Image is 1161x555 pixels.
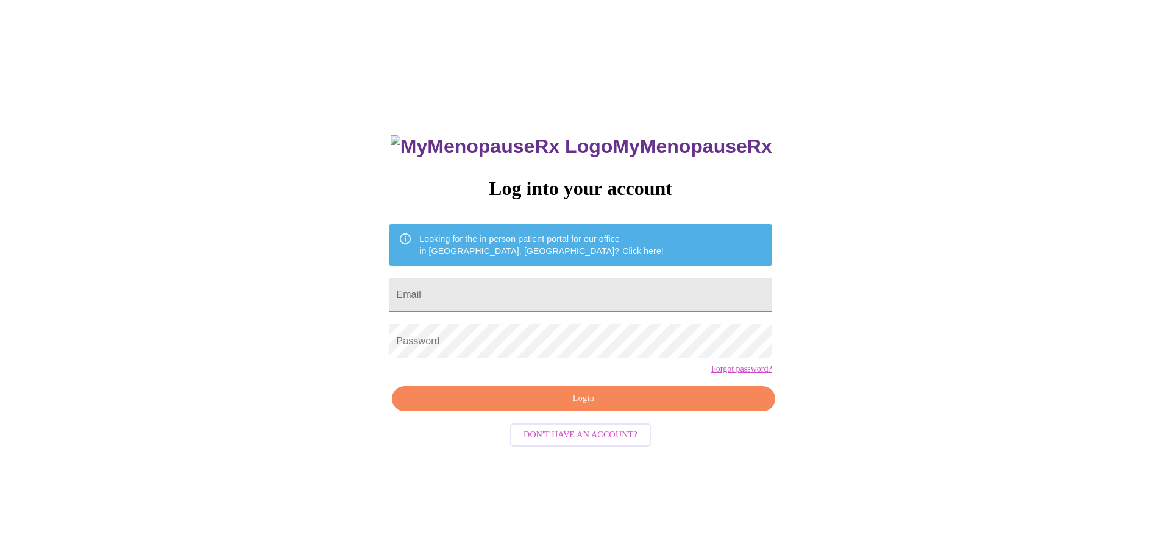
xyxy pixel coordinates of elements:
button: Don't have an account? [510,423,651,447]
a: Forgot password? [711,364,772,374]
h3: Log into your account [389,177,772,200]
span: Don't have an account? [524,428,637,443]
span: Login [406,391,761,406]
h3: MyMenopauseRx [391,135,772,158]
a: Click here! [622,246,664,256]
img: MyMenopauseRx Logo [391,135,612,158]
div: Looking for the in person patient portal for our office in [GEOGRAPHIC_DATA], [GEOGRAPHIC_DATA]? [419,228,664,262]
a: Don't have an account? [507,429,654,439]
button: Login [392,386,775,411]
